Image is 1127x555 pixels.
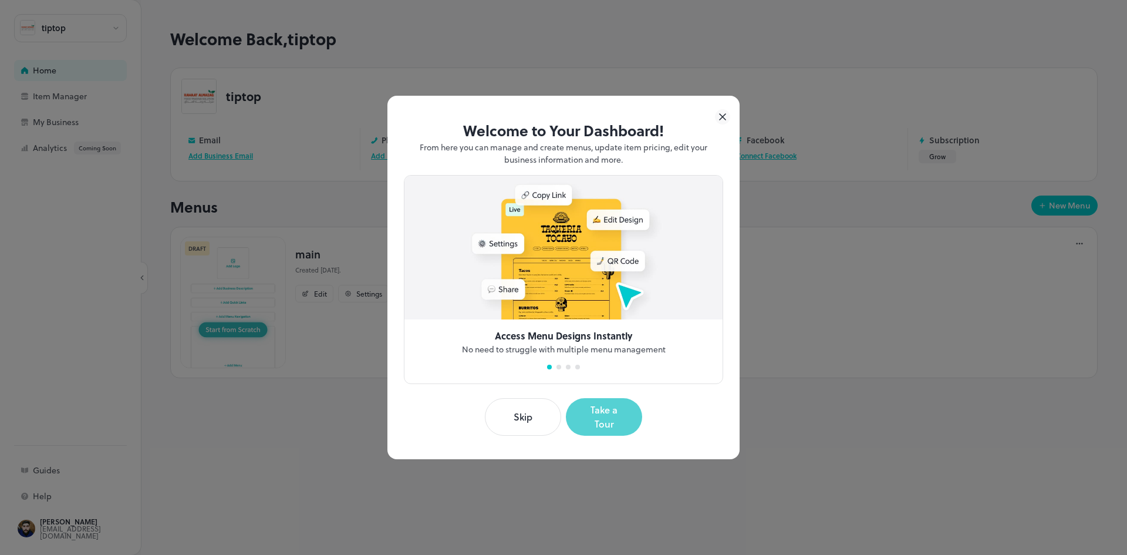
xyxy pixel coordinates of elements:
[566,398,642,436] button: Take a Tour
[404,141,723,166] p: From here you can manage and create menus, update item pricing, edit your business information an...
[485,398,561,436] button: Skip
[404,119,723,142] p: Welcome to Your Dashboard!
[495,329,632,343] p: Access Menu Designs Instantly
[462,343,666,355] p: No need to struggle with multiple menu management
[404,176,723,319] img: intro-access-menu-design-1ff07d5f.jpg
